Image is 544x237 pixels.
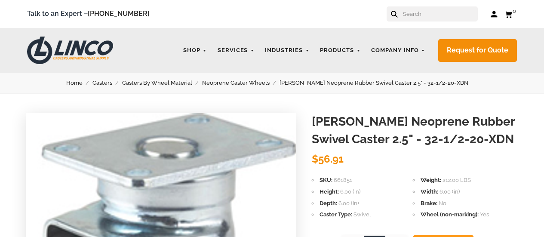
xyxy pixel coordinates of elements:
[213,42,259,59] a: Services
[421,200,437,206] span: Brake
[491,10,498,18] a: Log in
[92,78,122,88] a: Casters
[320,188,339,195] span: Height
[438,39,517,62] a: Request for Quote
[320,177,332,183] span: SKU
[334,177,352,183] span: 661851
[480,211,489,218] span: Yes
[261,42,313,59] a: Industries
[338,200,359,206] span: 6.00 (in)
[27,8,150,20] span: Talk to an Expert –
[122,78,202,88] a: Casters By Wheel Material
[439,200,446,206] span: No
[320,211,352,218] span: Caster Type
[320,200,337,206] span: Depth
[66,78,92,88] a: Home
[504,9,517,19] a: 0
[88,9,150,18] a: [PHONE_NUMBER]
[443,177,471,183] span: 212.00 LBS
[421,188,438,195] span: Width
[513,8,516,14] span: 0
[421,211,479,218] span: Wheel (non-marking)
[402,6,478,22] input: Search
[440,188,460,195] span: 6.00 (in)
[367,42,430,59] a: Company Info
[340,188,360,195] span: 6.00 (in)
[280,78,478,88] a: [PERSON_NAME] Neoprene Rubber Swivel Caster 2.5" - 32-1/2-20-XDN
[316,42,365,59] a: Products
[421,177,441,183] span: Weight
[27,37,113,64] img: LINCO CASTERS & INDUSTRIAL SUPPLY
[353,211,371,218] span: Swivel
[179,42,211,59] a: Shop
[312,153,344,165] span: $56.91
[202,78,280,88] a: Neoprene Caster Wheels
[312,113,518,148] h1: [PERSON_NAME] Neoprene Rubber Swivel Caster 2.5" - 32-1/2-20-XDN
